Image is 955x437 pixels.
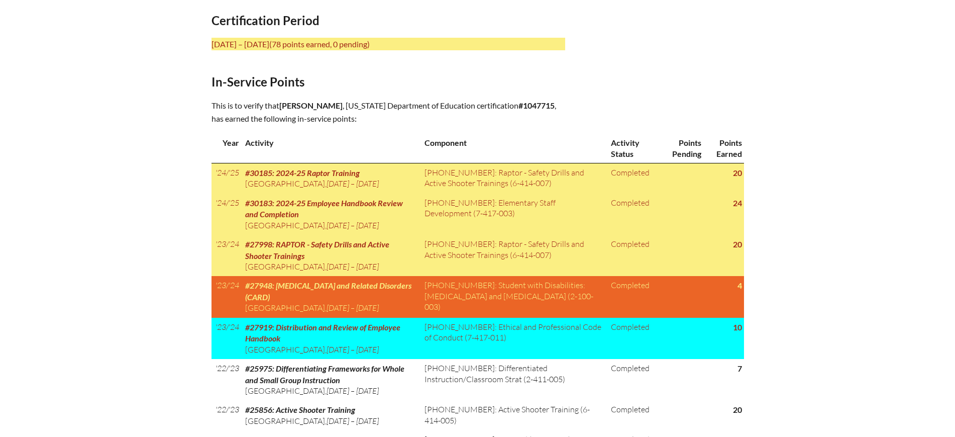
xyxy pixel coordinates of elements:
td: Completed [607,163,659,193]
strong: 4 [737,281,742,290]
span: [DATE] – [DATE] [327,303,379,313]
th: Activity Status [607,133,659,163]
span: #30183: 2024-25 Employee Handbook Review and Completion [245,198,403,219]
th: Activity [241,133,420,163]
td: [PHONE_NUMBER]: Differentiated Instruction/Classroom Strat (2-411-005) [420,359,607,400]
td: [PHONE_NUMBER]: Raptor - Safety Drills and Active Shooter Trainings (6-414-007) [420,163,607,193]
span: [DATE] – [DATE] [327,220,379,230]
td: '24/'25 [211,194,241,235]
span: #25856: Active Shooter Training [245,405,355,414]
span: #27998: RAPTOR - Safety Drills and Active Shooter Trainings [245,239,389,260]
span: #27948: [MEDICAL_DATA] and Related Disorders (CARD) [245,281,411,301]
td: [PHONE_NUMBER]: Active Shooter Training (6-414-005) [420,400,607,430]
td: [PHONE_NUMBER]: Raptor - Safety Drills and Active Shooter Trainings (6-414-007) [420,235,607,276]
span: [GEOGRAPHIC_DATA] [245,220,325,230]
strong: 20 [733,239,742,249]
span: #25975: Differentiating Frameworks for Whole and Small Group Instruction [245,364,404,384]
p: [DATE] – [DATE] [211,38,565,51]
td: [PHONE_NUMBER]: Ethical and Professional Code of Conduct (7-417-011) [420,318,607,359]
th: Points Pending [659,133,703,163]
td: '22/'23 [211,400,241,430]
span: #30185: 2024-25 Raptor Training [245,168,360,178]
td: Completed [607,194,659,235]
td: Completed [607,235,659,276]
span: (78 points earned, 0 pending) [269,39,370,49]
span: [GEOGRAPHIC_DATA] [245,386,325,396]
td: , [241,276,420,317]
td: , [241,318,420,359]
span: [DATE] – [DATE] [327,179,379,189]
strong: 24 [733,198,742,208]
span: [DATE] – [DATE] [327,261,379,272]
strong: 20 [733,405,742,414]
td: , [241,163,420,193]
span: [GEOGRAPHIC_DATA] [245,344,325,355]
span: [GEOGRAPHIC_DATA] [245,416,325,426]
span: [PERSON_NAME] [279,101,343,110]
td: [PHONE_NUMBER]: Elementary Staff Development (7-417-003) [420,194,607,235]
p: This is to verify that , [US_STATE] Department of Education certification , has earned the follow... [211,99,565,125]
td: '23/'24 [211,235,241,276]
th: Component [420,133,607,163]
td: [PHONE_NUMBER]: Student with Disabilities: [MEDICAL_DATA] and [MEDICAL_DATA] (2-100-003) [420,276,607,317]
span: [GEOGRAPHIC_DATA] [245,303,325,313]
span: [DATE] – [DATE] [327,416,379,426]
span: [DATE] – [DATE] [327,386,379,396]
td: Completed [607,276,659,317]
strong: 10 [733,322,742,332]
th: Year [211,133,241,163]
strong: 20 [733,168,742,178]
td: Completed [607,318,659,359]
td: , [241,235,420,276]
span: [GEOGRAPHIC_DATA] [245,179,325,189]
span: [DATE] – [DATE] [327,344,379,355]
td: '24/'25 [211,163,241,193]
td: '23/'24 [211,318,241,359]
td: '22/'23 [211,359,241,400]
td: , [241,359,420,400]
b: #1047715 [518,101,555,110]
th: Points Earned [703,133,744,163]
td: Completed [607,400,659,430]
span: #27919: Distribution and Review of Employee Handbook [245,322,400,343]
h2: Certification Period [211,13,565,28]
td: '23/'24 [211,276,241,317]
td: , [241,400,420,430]
h2: In-Service Points [211,74,565,89]
td: , [241,194,420,235]
strong: 7 [737,364,742,373]
span: [GEOGRAPHIC_DATA] [245,261,325,272]
td: Completed [607,359,659,400]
